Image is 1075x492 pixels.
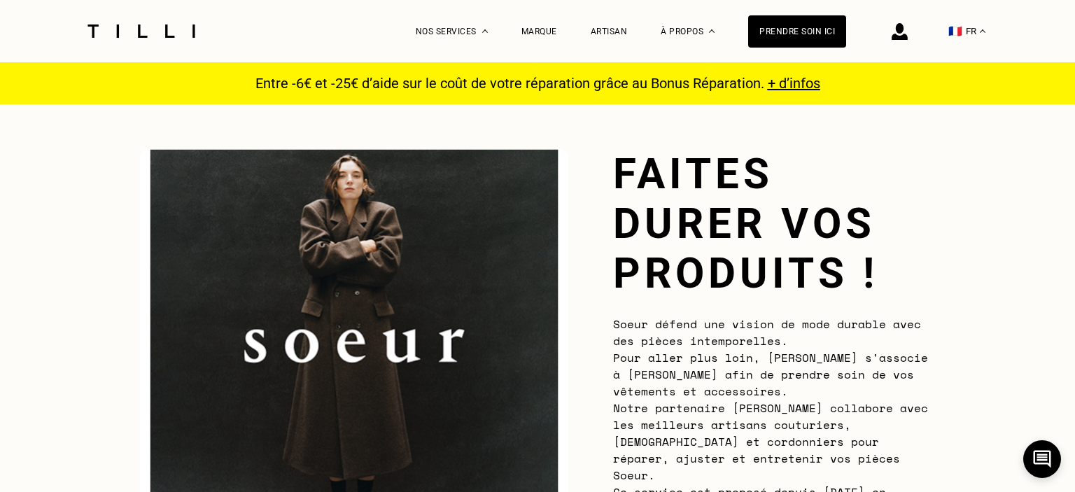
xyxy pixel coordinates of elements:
[247,75,829,92] p: Entre -6€ et -25€ d’aide sur le coût de votre réparation grâce au Bonus Réparation.
[892,23,908,40] img: icône connexion
[482,29,488,33] img: Menu déroulant
[768,75,820,92] a: + d’infos
[591,27,628,36] a: Artisan
[521,27,557,36] a: Marque
[613,149,935,298] h1: Faites durer vos produits !
[748,15,846,48] a: Prendre soin ici
[980,29,985,33] img: menu déroulant
[948,24,962,38] span: 🇫🇷
[83,24,200,38] img: Logo du service de couturière Tilli
[709,29,715,33] img: Menu déroulant à propos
